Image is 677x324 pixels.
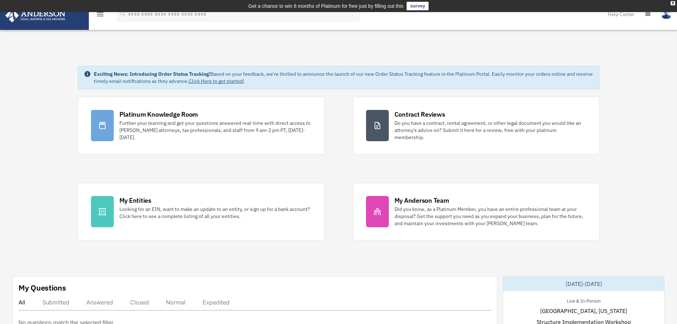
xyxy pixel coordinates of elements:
i: menu [96,10,104,18]
a: menu [96,12,104,18]
a: Platinum Knowledge Room Further your learning and get your questions answered real-time with dire... [78,97,324,154]
span: [GEOGRAPHIC_DATA], [US_STATE] [540,307,627,315]
div: Based on your feedback, we're thrilled to announce the launch of our new Order Status Tracking fe... [94,70,593,85]
img: Anderson Advisors Platinum Portal [3,9,68,22]
a: Click Here to get started! [189,78,244,84]
div: Do you have a contract, rental agreement, or other legal document you would like an attorney's ad... [394,119,586,141]
div: Platinum Knowledge Room [119,110,198,119]
div: Submitted [42,299,69,306]
div: My Questions [18,282,66,293]
div: Contract Reviews [394,110,445,119]
div: Closed [130,299,149,306]
div: Answered [86,299,113,306]
div: [DATE]-[DATE] [503,277,664,291]
img: User Pic [661,9,672,19]
div: Normal [166,299,186,306]
div: All [18,299,25,306]
div: My Entities [119,196,151,205]
div: close [671,1,675,5]
div: My Anderson Team [394,196,449,205]
div: Expedited [203,299,230,306]
a: Contract Reviews Do you have a contract, rental agreement, or other legal document you would like... [353,97,600,154]
div: Did you know, as a Platinum Member, you have an entire professional team at your disposal? Get th... [394,206,586,227]
strong: Exciting News: Introducing Order Status Tracking! [94,71,210,77]
a: My Anderson Team Did you know, as a Platinum Member, you have an entire professional team at your... [353,183,600,240]
a: My Entities Looking for an EIN, want to make an update to an entity, or sign up for a bank accoun... [78,183,324,240]
div: Further your learning and get your questions answered real-time with direct access to [PERSON_NAM... [119,119,311,141]
a: survey [407,2,429,10]
i: search [119,10,127,17]
div: Live & In-Person [561,297,606,304]
div: Get a chance to win 6 months of Platinum for free just by filling out this [248,2,404,10]
div: Looking for an EIN, want to make an update to an entity, or sign up for a bank account? Click her... [119,206,311,220]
